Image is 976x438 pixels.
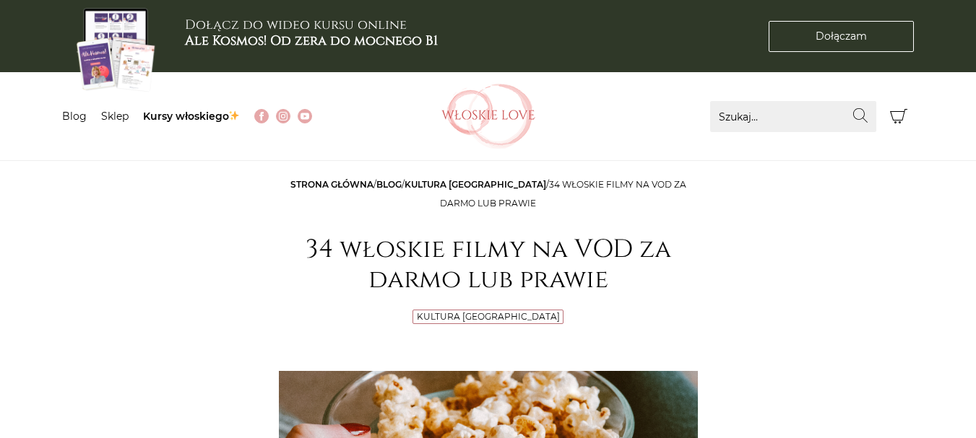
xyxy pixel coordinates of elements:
input: Szukaj... [710,101,876,132]
span: Dołączam [816,29,867,44]
span: 34 włoskie filmy na VOD za darmo lub prawie [440,179,686,209]
a: Strona główna [290,179,373,190]
a: Blog [62,110,87,123]
h3: Dołącz do wideo kursu online [185,17,438,48]
h1: 34 włoskie filmy na VOD za darmo lub prawie [279,235,698,295]
button: Koszyk [884,101,915,132]
a: Kultura [GEOGRAPHIC_DATA] [417,311,560,322]
a: Kursy włoskiego [143,110,241,123]
img: Włoskielove [441,84,535,149]
a: Blog [376,179,402,190]
b: Ale Kosmos! Od zera do mocnego B1 [185,32,438,50]
a: Kultura [GEOGRAPHIC_DATA] [405,179,546,190]
a: Sklep [101,110,129,123]
span: / / / [290,179,686,209]
img: ✨ [229,110,239,121]
a: Dołączam [769,21,914,52]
